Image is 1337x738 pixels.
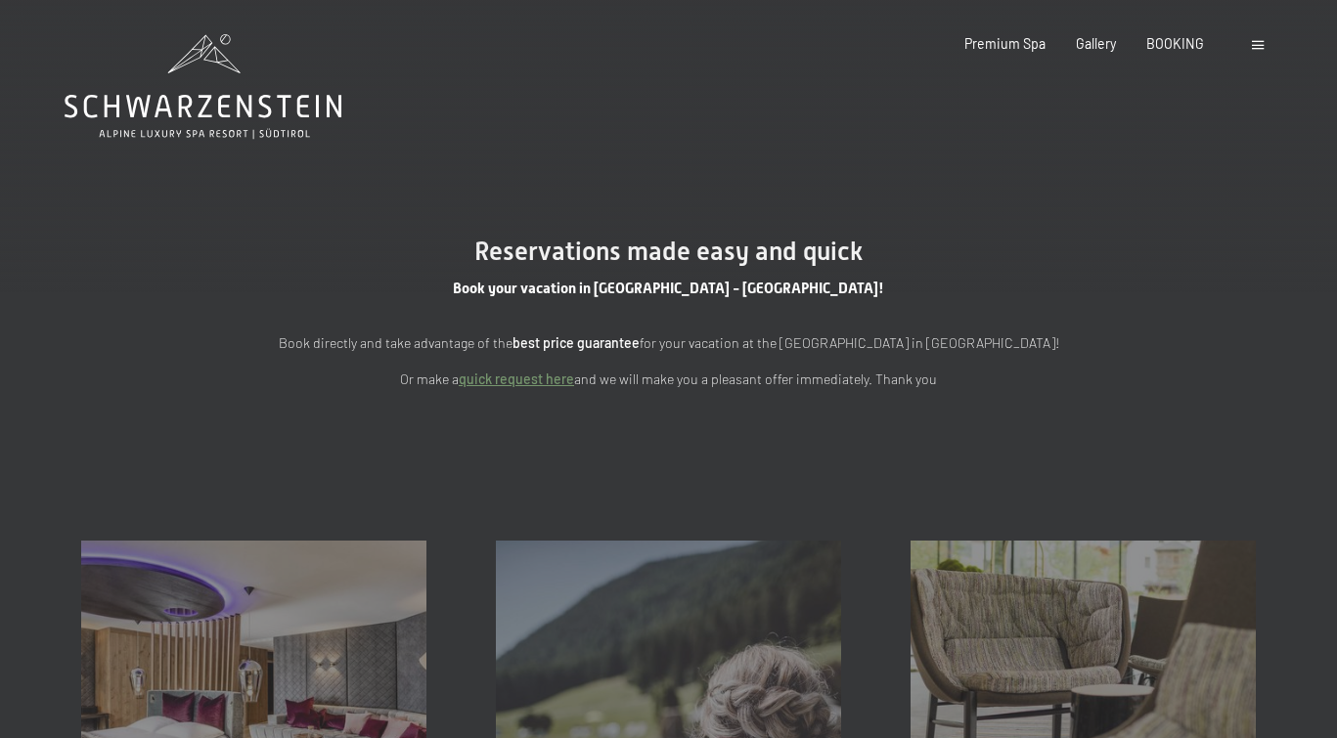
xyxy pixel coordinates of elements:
a: BOOKING [1146,35,1204,52]
strong: best price guarantee [513,334,640,351]
span: Book your vacation in [GEOGRAPHIC_DATA] - [GEOGRAPHIC_DATA]! [453,280,884,297]
a: Premium Spa [964,35,1046,52]
span: Reservations made easy and quick [474,237,863,266]
a: quick request here [459,370,574,387]
p: Book directly and take advantage of the for your vacation at the [GEOGRAPHIC_DATA] in [GEOGRAPHIC... [239,332,1099,355]
a: Gallery [1076,35,1116,52]
p: Or make a and we will make you a pleasant offer immediately. Thank you [239,369,1099,391]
